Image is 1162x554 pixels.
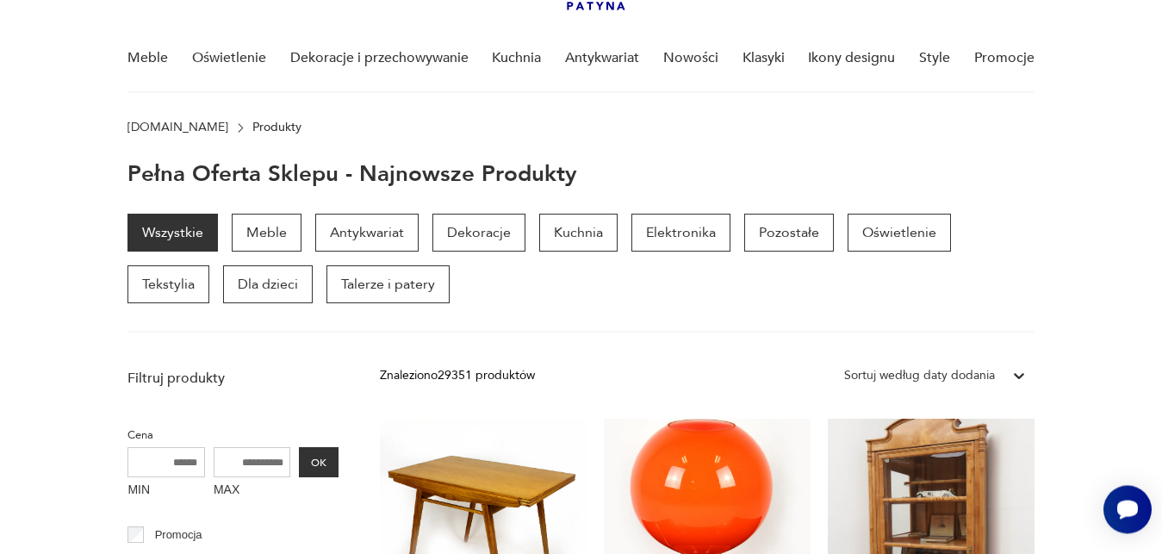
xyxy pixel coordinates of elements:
a: Meble [232,214,301,252]
p: Filtruj produkty [127,369,339,388]
p: Cena [127,426,339,445]
iframe: Smartsupp widget button [1103,485,1152,533]
label: MAX [214,477,291,505]
a: Ikony designu [808,25,895,91]
a: Talerze i patery [326,265,450,303]
button: OK [299,447,339,477]
div: Znaleziono 29351 produktów [380,366,535,385]
a: Style [919,25,950,91]
a: Pozostałe [744,214,834,252]
a: Klasyki [743,25,785,91]
a: Oświetlenie [848,214,951,252]
a: Tekstylia [127,265,209,303]
a: Dekoracje [432,214,525,252]
a: Nowości [663,25,718,91]
a: Oświetlenie [192,25,266,91]
a: Antykwariat [315,214,419,252]
a: Antykwariat [565,25,639,91]
a: [DOMAIN_NAME] [127,121,228,134]
a: Promocje [974,25,1035,91]
h1: Pełna oferta sklepu - najnowsze produkty [127,162,577,186]
a: Wszystkie [127,214,218,252]
a: Dla dzieci [223,265,313,303]
label: MIN [127,477,205,505]
a: Kuchnia [539,214,618,252]
p: Produkty [252,121,301,134]
a: Elektronika [631,214,730,252]
a: Meble [127,25,168,91]
a: Kuchnia [492,25,541,91]
p: Promocja [155,526,202,545]
a: Dekoracje i przechowywanie [290,25,469,91]
div: Sortuj według daty dodania [844,366,995,385]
